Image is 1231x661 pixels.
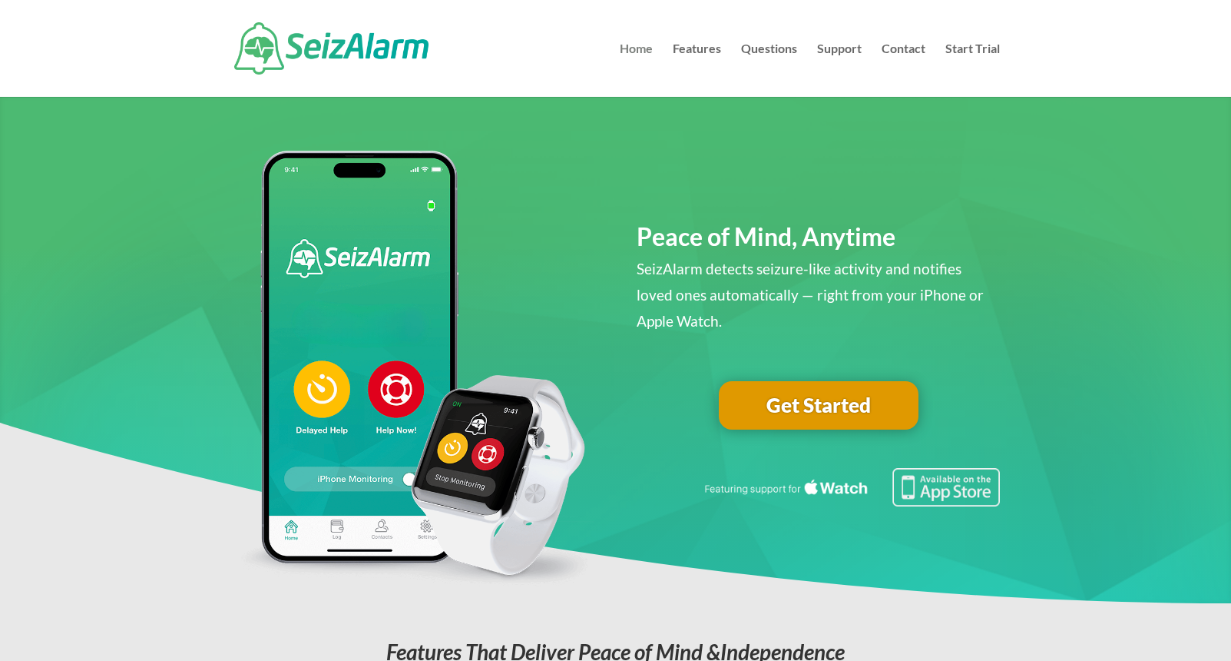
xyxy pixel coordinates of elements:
a: Start Trial [945,43,1000,97]
img: seizalarm-apple-devices [231,151,594,587]
a: Questions [741,43,797,97]
a: Contact [882,43,925,97]
a: Get Started [719,381,918,430]
a: Features [673,43,721,97]
a: Support [817,43,862,97]
img: SeizAlarm [234,22,429,75]
a: Featuring seizure detection support for the Apple Watch [702,492,1000,510]
span: SeizAlarm detects seizure-like activity and notifies loved ones automatically — right from your i... [637,260,984,330]
img: Seizure detection available in the Apple App Store. [702,468,1000,507]
a: Home [620,43,653,97]
span: Peace of Mind, Anytime [637,221,895,251]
